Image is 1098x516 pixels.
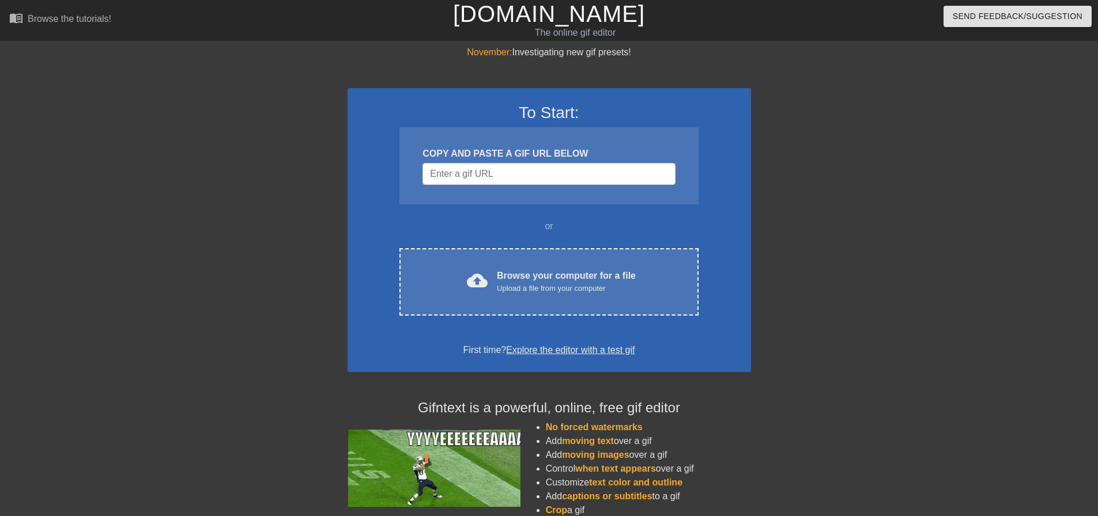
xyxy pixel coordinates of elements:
div: Browse the tutorials! [28,14,111,24]
img: football_small.gif [348,430,520,507]
span: November: [467,47,512,57]
li: Control over a gif [546,462,751,476]
span: No forced watermarks [546,422,643,432]
div: or [378,219,721,233]
a: [DOMAIN_NAME] [453,1,645,26]
input: Username [422,163,675,185]
li: Add over a gif [546,434,751,448]
div: The online gif editor [372,26,779,40]
span: text color and outline [589,477,682,487]
span: moving text [562,436,614,446]
div: Browse your computer for a file [497,269,636,294]
h3: To Start: [363,103,736,123]
li: Add over a gif [546,448,751,462]
span: cloud_upload [467,270,488,291]
div: First time? [363,343,736,357]
span: menu_book [9,11,23,25]
span: captions or subtitles [562,491,652,501]
button: Send Feedback/Suggestion [944,6,1092,27]
div: COPY AND PASTE A GIF URL BELOW [422,147,675,161]
div: Upload a file from your computer [497,283,636,294]
div: Investigating new gif presets! [348,45,751,59]
span: when text appears [575,464,656,473]
a: Explore the editor with a test gif [506,345,635,355]
li: Customize [546,476,751,490]
span: Crop [546,505,567,515]
li: Add to a gif [546,490,751,503]
h4: Gifntext is a powerful, online, free gif editor [348,400,751,416]
span: Send Feedback/Suggestion [953,9,1082,24]
span: moving images [562,450,629,460]
a: Browse the tutorials! [9,11,111,29]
